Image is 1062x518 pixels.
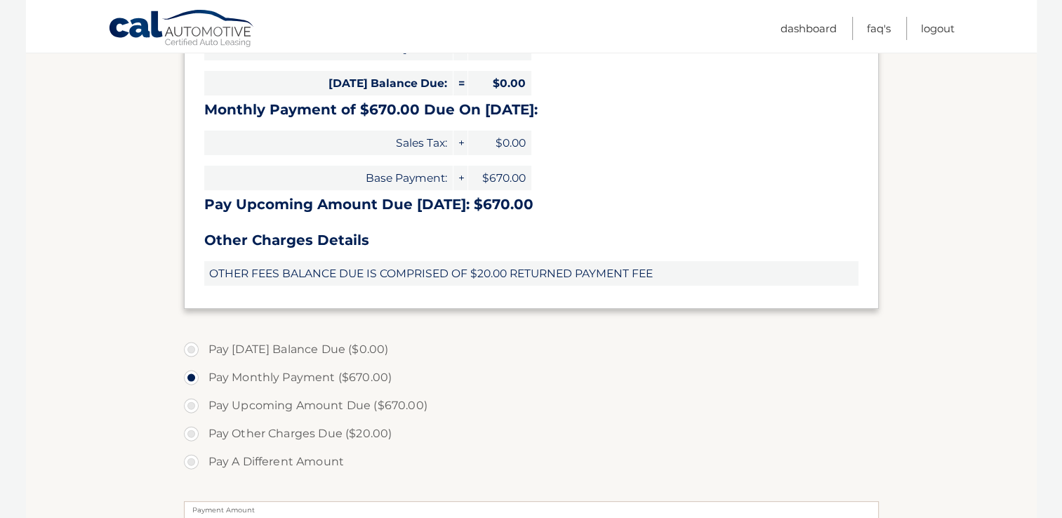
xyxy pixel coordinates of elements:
[204,101,858,119] h3: Monthly Payment of $670.00 Due On [DATE]:
[453,131,467,155] span: +
[204,71,453,95] span: [DATE] Balance Due:
[204,232,858,249] h3: Other Charges Details
[184,364,879,392] label: Pay Monthly Payment ($670.00)
[921,17,955,40] a: Logout
[184,501,879,512] label: Payment Amount
[453,71,467,95] span: =
[204,166,453,190] span: Base Payment:
[184,392,879,420] label: Pay Upcoming Amount Due ($670.00)
[204,261,858,286] span: OTHER FEES BALANCE DUE IS COMPRISED OF $20.00 RETURNED PAYMENT FEE
[108,9,255,50] a: Cal Automotive
[184,448,879,476] label: Pay A Different Amount
[184,336,879,364] label: Pay [DATE] Balance Due ($0.00)
[468,71,531,95] span: $0.00
[204,196,858,213] h3: Pay Upcoming Amount Due [DATE]: $670.00
[781,17,837,40] a: Dashboard
[468,131,531,155] span: $0.00
[204,131,453,155] span: Sales Tax:
[453,166,467,190] span: +
[468,166,531,190] span: $670.00
[867,17,891,40] a: FAQ's
[184,420,879,448] label: Pay Other Charges Due ($20.00)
